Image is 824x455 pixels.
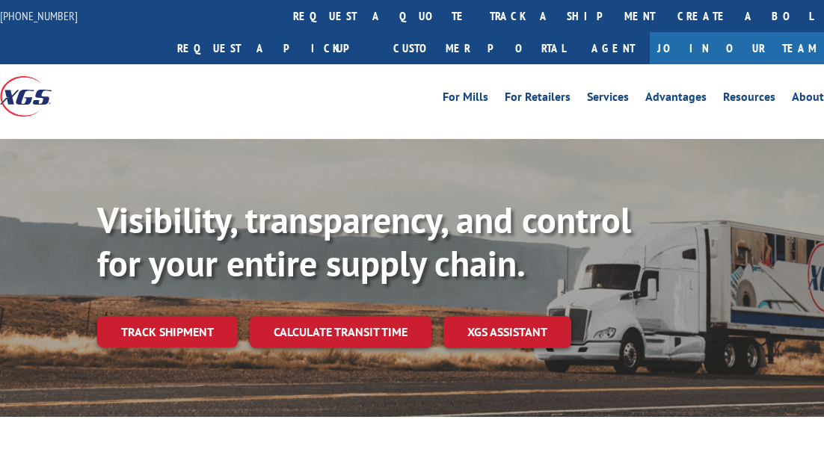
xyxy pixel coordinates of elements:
a: Resources [723,91,775,108]
a: XGS ASSISTANT [443,316,571,348]
a: Calculate transit time [250,316,431,348]
a: Request a pickup [166,32,382,64]
a: Services [587,91,629,108]
a: For Mills [443,91,488,108]
a: Agent [577,32,650,64]
b: Visibility, transparency, and control for your entire supply chain. [97,196,631,286]
a: About [792,91,824,108]
a: Join Our Team [650,32,824,64]
a: Track shipment [97,316,238,347]
a: Advantages [645,91,707,108]
a: For Retailers [505,91,571,108]
a: Customer Portal [382,32,577,64]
